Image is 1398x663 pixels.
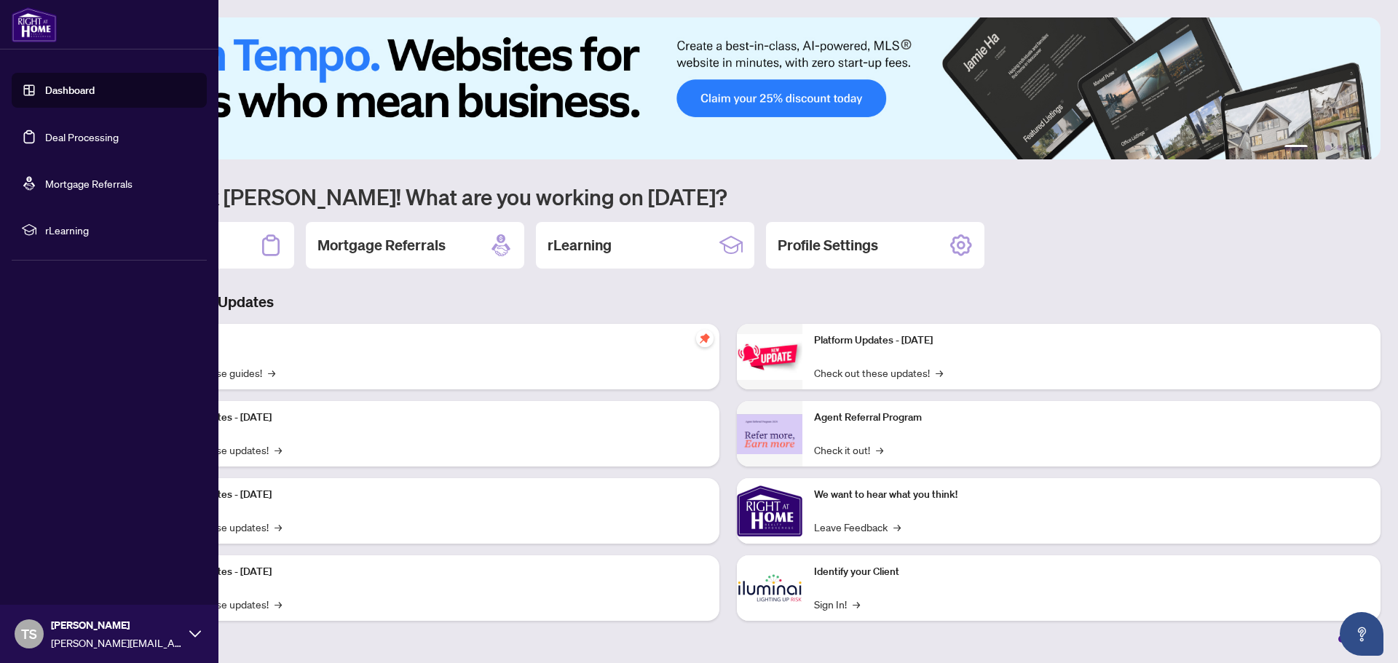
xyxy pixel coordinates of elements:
p: Platform Updates - [DATE] [153,410,708,426]
img: We want to hear what you think! [737,478,802,544]
img: Platform Updates - June 23, 2025 [737,334,802,380]
p: Self-Help [153,333,708,349]
img: Slide 0 [76,17,1381,159]
span: pushpin [696,330,714,347]
button: 3 [1325,145,1331,151]
span: → [893,519,901,535]
h1: Welcome back [PERSON_NAME]! What are you working on [DATE]? [76,183,1381,210]
button: Open asap [1340,612,1383,656]
p: Platform Updates - [DATE] [814,333,1369,349]
button: 2 [1314,145,1319,151]
button: 1 [1284,145,1308,151]
button: 5 [1348,145,1354,151]
button: 4 [1337,145,1343,151]
a: Deal Processing [45,130,119,143]
p: We want to hear what you think! [814,487,1369,503]
span: → [853,596,860,612]
span: → [275,442,282,458]
a: Sign In!→ [814,596,860,612]
a: Dashboard [45,84,95,97]
button: 6 [1360,145,1366,151]
span: [PERSON_NAME][EMAIL_ADDRESS][PERSON_NAME][DOMAIN_NAME] [51,635,182,651]
span: → [268,365,275,381]
a: Leave Feedback→ [814,519,901,535]
span: → [275,519,282,535]
span: [PERSON_NAME] [51,617,182,633]
span: rLearning [45,222,197,238]
p: Platform Updates - [DATE] [153,564,708,580]
a: Mortgage Referrals [45,177,133,190]
p: Platform Updates - [DATE] [153,487,708,503]
h3: Brokerage & Industry Updates [76,292,1381,312]
p: Identify your Client [814,564,1369,580]
img: Identify your Client [737,555,802,621]
span: TS [21,624,37,644]
span: → [275,596,282,612]
h2: rLearning [548,235,612,255]
h2: Mortgage Referrals [317,235,446,255]
p: Agent Referral Program [814,410,1369,426]
img: Agent Referral Program [737,414,802,454]
a: Check out these updates!→ [814,365,943,381]
h2: Profile Settings [778,235,878,255]
span: → [936,365,943,381]
img: logo [12,7,57,42]
a: Check it out!→ [814,442,883,458]
span: → [876,442,883,458]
